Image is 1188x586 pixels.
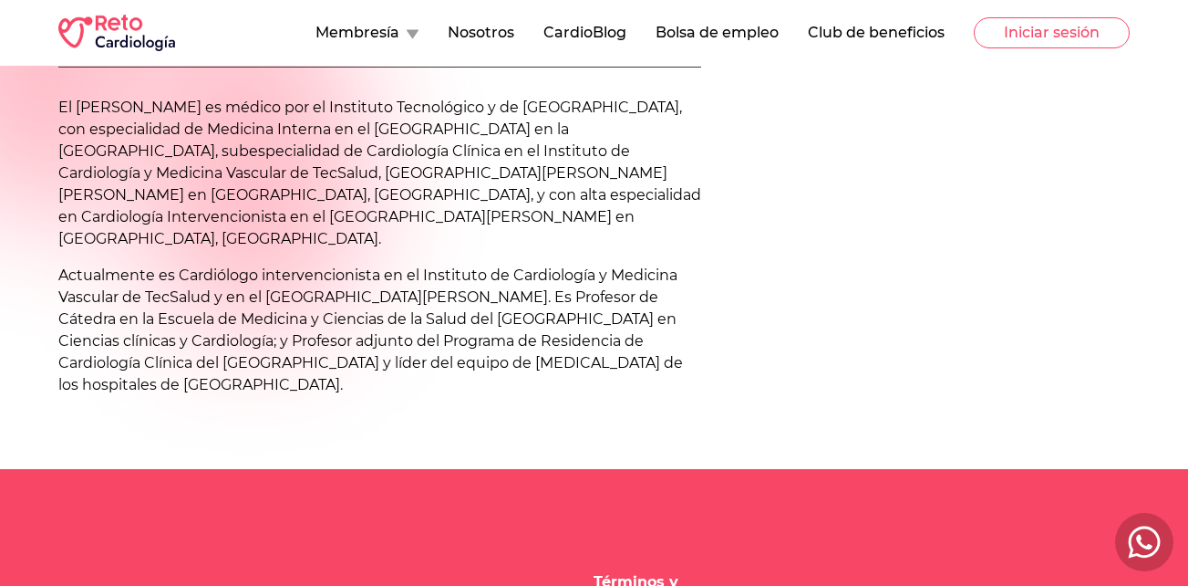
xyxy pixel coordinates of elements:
[974,17,1130,48] button: Iniciar sesión
[808,22,945,44] button: Club de beneficios
[543,22,626,44] button: CardioBlog
[58,15,175,51] img: RETO Cardio Logo
[448,22,514,44] button: Nosotros
[315,22,418,44] button: Membresía
[58,97,701,250] p: El [PERSON_NAME] es médico por el Instituto Tecnológico y de [GEOGRAPHIC_DATA], con especialidad ...
[656,22,779,44] button: Bolsa de empleo
[58,265,701,396] p: Actualmente es Cardiólogo intervencionista en el Instituto de Cardiología y Medicina Vascular de ...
